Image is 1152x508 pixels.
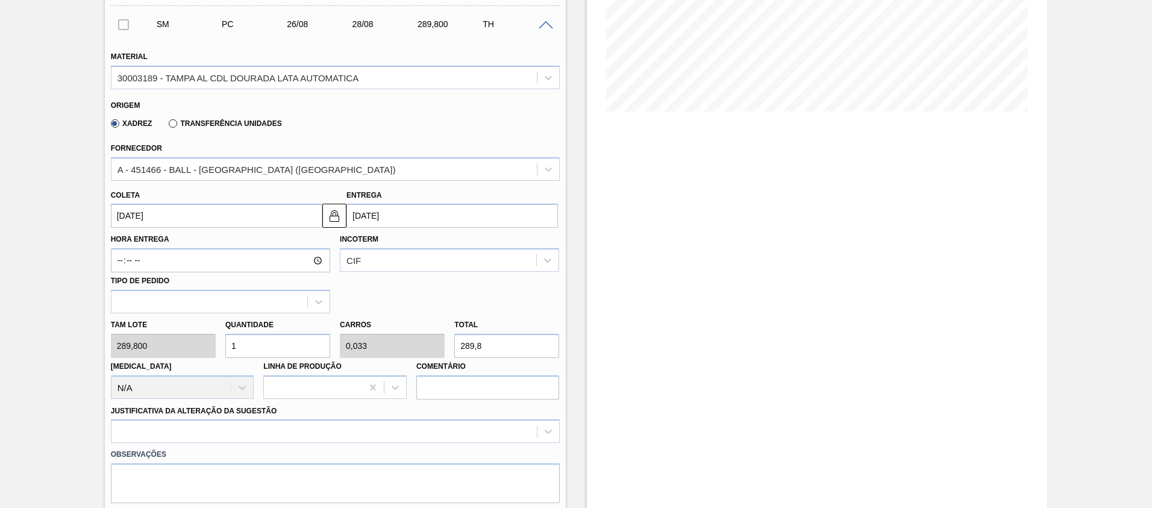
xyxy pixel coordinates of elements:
[111,144,162,152] label: Fornecedor
[111,277,169,285] label: Tipo de pedido
[349,19,422,29] div: 28/08/2025
[154,19,227,29] div: Sugestão Manual
[117,164,396,174] div: A - 451466 - BALL - [GEOGRAPHIC_DATA] ([GEOGRAPHIC_DATA])
[284,19,357,29] div: 26/08/2025
[346,204,558,228] input: dd/mm/yyyy
[111,231,330,248] label: Hora Entrega
[111,119,152,128] label: Xadrez
[169,119,281,128] label: Transferência Unidades
[111,204,322,228] input: dd/mm/yyyy
[111,407,277,415] label: Justificativa da Alteração da Sugestão
[340,235,378,243] label: Incoterm
[454,321,478,329] label: Total
[219,19,292,29] div: Pedido de Compra
[111,362,172,371] label: [MEDICAL_DATA]
[415,19,487,29] div: 289,800
[111,316,216,334] label: Tam lote
[327,209,342,223] img: locked
[111,52,148,61] label: Material
[225,321,274,329] label: Quantidade
[340,321,371,329] label: Carros
[322,204,346,228] button: locked
[117,72,358,83] div: 30003189 - TAMPA AL CDL DOURADA LATA AUTOMATICA
[111,191,140,199] label: Coleta
[111,446,560,463] label: Observações
[416,358,560,375] label: Comentário
[346,191,382,199] label: Entrega
[346,256,361,266] div: CIF
[263,362,342,371] label: Linha de Produção
[480,19,553,29] div: TH
[111,101,140,110] label: Origem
